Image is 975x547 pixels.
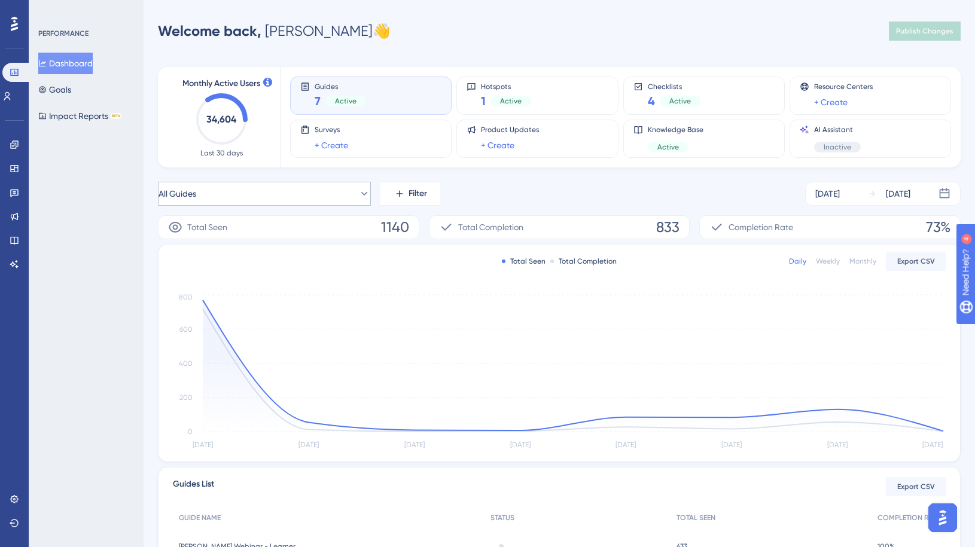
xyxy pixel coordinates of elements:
[502,256,546,266] div: Total Seen
[656,218,680,237] span: 833
[886,187,910,201] div: [DATE]
[315,125,348,135] span: Surveys
[669,96,691,106] span: Active
[179,293,193,301] tspan: 800
[38,105,121,127] button: Impact ReportsBETA
[409,187,427,201] span: Filter
[179,393,193,402] tspan: 200
[789,256,806,266] div: Daily
[922,441,943,449] tspan: [DATE]
[404,441,425,449] tspan: [DATE]
[481,125,539,135] span: Product Updates
[315,93,321,109] span: 7
[926,218,950,237] span: 73%
[886,252,946,271] button: Export CSV
[721,441,742,449] tspan: [DATE]
[38,53,93,74] button: Dashboard
[335,96,357,106] span: Active
[187,220,227,234] span: Total Seen
[481,138,514,152] a: + Create
[648,82,700,90] span: Checklists
[729,220,793,234] span: Completion Rate
[315,138,348,152] a: + Create
[158,182,371,206] button: All Guides
[616,441,636,449] tspan: [DATE]
[896,26,953,36] span: Publish Changes
[886,477,946,496] button: Export CSV
[677,513,715,522] span: TOTAL SEEN
[83,6,87,16] div: 4
[814,125,861,135] span: AI Assistant
[173,477,214,496] span: Guides List
[657,142,679,152] span: Active
[28,3,75,17] span: Need Help?
[925,500,961,536] iframe: UserGuiding AI Assistant Launcher
[897,256,935,266] span: Export CSV
[206,114,237,125] text: 34,604
[849,256,876,266] div: Monthly
[814,82,873,91] span: Resource Centers
[182,77,260,91] span: Monthly Active Users
[889,22,961,41] button: Publish Changes
[381,218,409,237] span: 1140
[648,125,703,135] span: Knowledge Base
[200,148,243,158] span: Last 30 days
[38,29,89,38] div: PERFORMANCE
[827,441,848,449] tspan: [DATE]
[500,96,522,106] span: Active
[481,82,531,90] span: Hotspots
[298,441,319,449] tspan: [DATE]
[814,95,848,109] a: + Create
[815,187,840,201] div: [DATE]
[550,256,617,266] div: Total Completion
[158,22,391,41] div: [PERSON_NAME] 👋
[897,482,935,491] span: Export CSV
[380,182,440,206] button: Filter
[877,513,940,522] span: COMPLETION RATE
[179,359,193,368] tspan: 400
[111,113,121,119] div: BETA
[315,82,366,90] span: Guides
[193,441,213,449] tspan: [DATE]
[510,441,531,449] tspan: [DATE]
[490,513,514,522] span: STATUS
[159,187,196,201] span: All Guides
[458,220,523,234] span: Total Completion
[158,22,261,39] span: Welcome back,
[38,79,71,100] button: Goals
[481,93,486,109] span: 1
[179,325,193,334] tspan: 600
[179,513,221,522] span: GUIDE NAME
[816,256,840,266] div: Weekly
[824,142,851,152] span: Inactive
[188,427,193,436] tspan: 0
[648,93,655,109] span: 4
